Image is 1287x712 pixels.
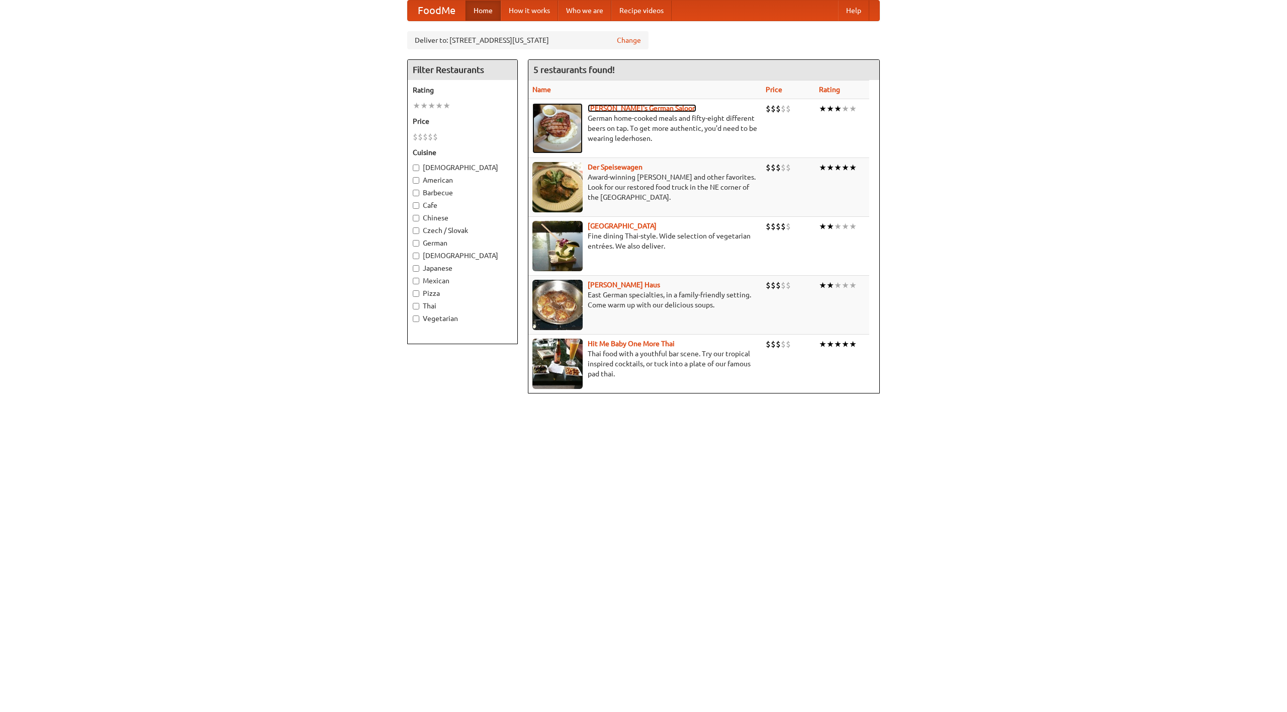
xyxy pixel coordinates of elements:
li: $ [781,162,786,173]
li: $ [423,131,428,142]
li: $ [781,339,786,350]
li: ★ [842,280,849,291]
img: babythai.jpg [532,339,583,389]
li: $ [766,103,771,114]
li: $ [781,103,786,114]
a: Price [766,86,782,94]
label: Cafe [413,200,512,210]
li: $ [433,131,438,142]
img: speisewagen.jpg [532,162,583,212]
img: kohlhaus.jpg [532,280,583,330]
a: Hit Me Baby One More Thai [588,340,675,348]
a: FoodMe [408,1,466,21]
input: Mexican [413,278,419,284]
h5: Price [413,116,512,126]
input: German [413,240,419,247]
li: ★ [849,280,857,291]
a: Der Speisewagen [588,163,642,171]
p: German home-cooked meals and fifty-eight different beers on tap. To get more authentic, you'd nee... [532,113,758,143]
li: $ [413,131,418,142]
li: ★ [819,339,826,350]
div: Deliver to: [STREET_ADDRESS][US_STATE] [407,31,649,49]
li: $ [771,339,776,350]
h5: Cuisine [413,147,512,157]
li: ★ [826,280,834,291]
li: ★ [834,221,842,232]
img: satay.jpg [532,221,583,271]
a: Change [617,35,641,45]
li: ★ [842,339,849,350]
li: $ [786,221,791,232]
label: [DEMOGRAPHIC_DATA] [413,163,512,173]
li: $ [766,339,771,350]
a: Home [466,1,501,21]
li: $ [786,162,791,173]
li: ★ [413,100,420,111]
label: Vegetarian [413,313,512,324]
a: Rating [819,86,840,94]
li: $ [786,280,791,291]
li: $ [776,103,781,114]
li: ★ [842,221,849,232]
input: Thai [413,303,419,309]
li: $ [771,221,776,232]
a: Recipe videos [611,1,672,21]
li: ★ [834,103,842,114]
label: Barbecue [413,188,512,198]
li: ★ [826,339,834,350]
li: $ [776,339,781,350]
li: ★ [826,221,834,232]
p: Thai food with a youthful bar scene. Try our tropical inspired cocktails, or tuck into a plate of... [532,349,758,379]
label: Japanese [413,263,512,273]
li: ★ [435,100,443,111]
p: Award-winning [PERSON_NAME] and other favorites. Look for our restored food truck in the NE corne... [532,172,758,202]
li: $ [776,162,781,173]
ng-pluralize: 5 restaurants found! [533,65,615,74]
a: [PERSON_NAME] Haus [588,281,660,289]
li: ★ [819,103,826,114]
li: $ [776,221,781,232]
input: [DEMOGRAPHIC_DATA] [413,253,419,259]
li: $ [766,221,771,232]
input: Chinese [413,215,419,221]
label: Mexican [413,276,512,286]
li: ★ [826,162,834,173]
li: ★ [420,100,428,111]
input: Vegetarian [413,315,419,322]
img: esthers.jpg [532,103,583,153]
li: ★ [834,339,842,350]
label: Czech / Slovak [413,225,512,235]
a: Who we are [558,1,611,21]
li: ★ [849,339,857,350]
li: $ [776,280,781,291]
a: [PERSON_NAME]'s German Saloon [588,104,696,112]
li: $ [428,131,433,142]
a: Name [532,86,551,94]
li: ★ [826,103,834,114]
li: $ [771,162,776,173]
li: $ [781,280,786,291]
a: [GEOGRAPHIC_DATA] [588,222,657,230]
li: $ [766,280,771,291]
li: ★ [819,280,826,291]
h5: Rating [413,85,512,95]
input: Czech / Slovak [413,227,419,234]
li: ★ [842,162,849,173]
li: ★ [849,221,857,232]
input: Pizza [413,290,419,297]
li: ★ [428,100,435,111]
li: $ [786,339,791,350]
li: ★ [849,162,857,173]
p: East German specialties, in a family-friendly setting. Come warm up with our delicious soups. [532,290,758,310]
li: $ [786,103,791,114]
input: American [413,177,419,184]
li: ★ [842,103,849,114]
input: Barbecue [413,190,419,196]
li: ★ [834,280,842,291]
li: ★ [849,103,857,114]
